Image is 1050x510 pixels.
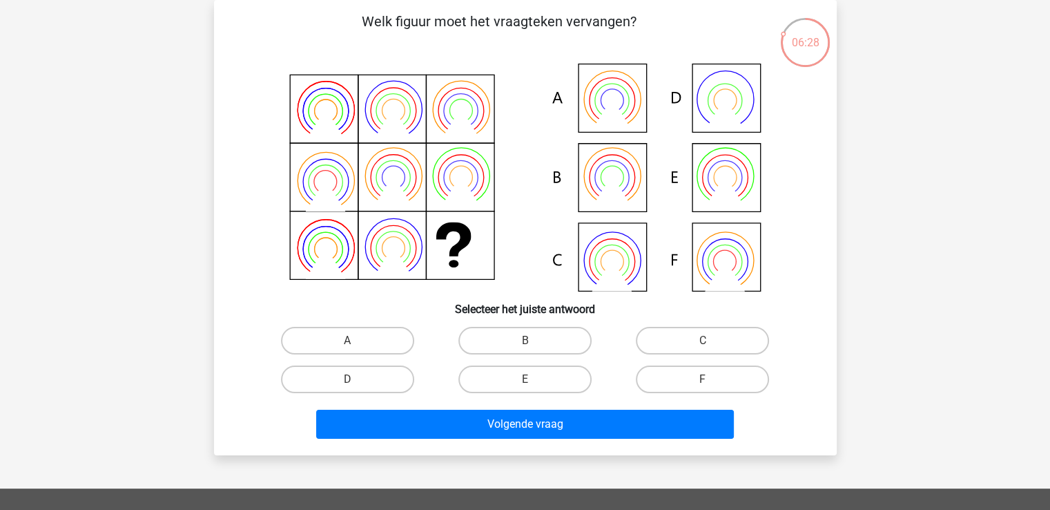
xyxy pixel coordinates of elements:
button: Volgende vraag [316,410,734,439]
label: E [458,366,592,393]
label: B [458,327,592,355]
label: C [636,327,769,355]
label: F [636,366,769,393]
label: D [281,366,414,393]
p: Welk figuur moet het vraagteken vervangen? [236,11,763,53]
h6: Selecteer het juiste antwoord [236,292,815,316]
div: 06:28 [779,17,831,51]
label: A [281,327,414,355]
